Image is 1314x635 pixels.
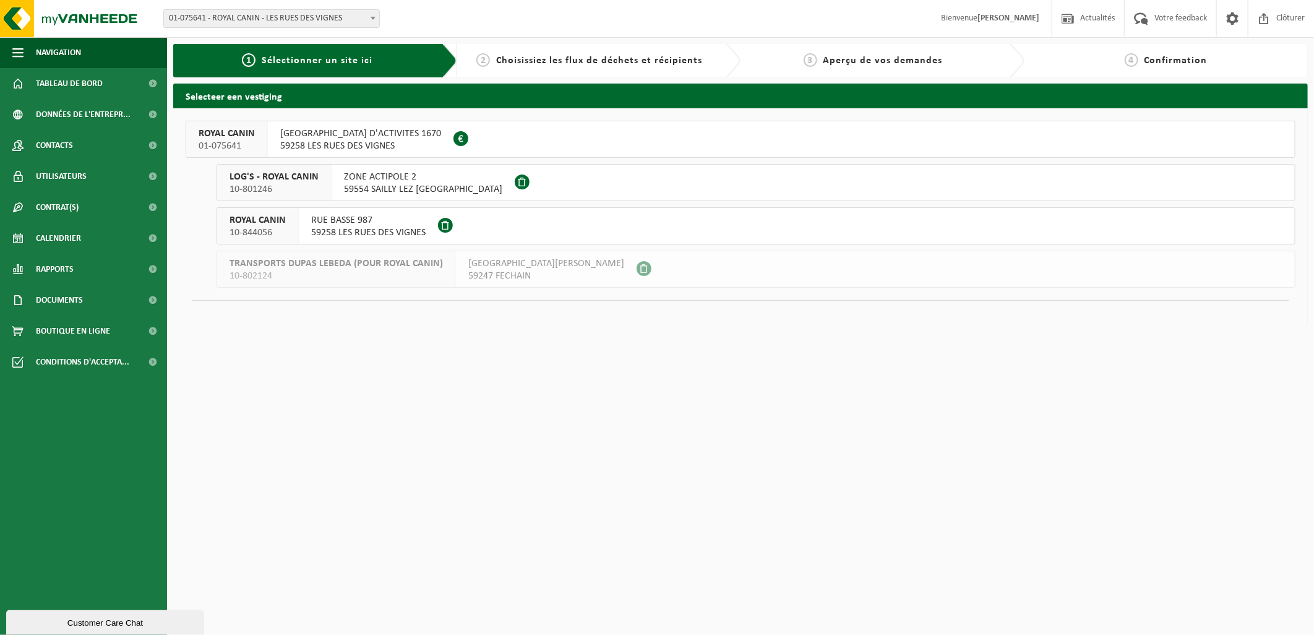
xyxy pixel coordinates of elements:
button: ROYAL CANIN 10-844056 RUE BASSE 98759258 LES RUES DES VIGNES [217,207,1295,244]
span: Boutique en ligne [36,316,110,347]
span: ROYAL CANIN [199,127,255,140]
span: Contacts [36,130,73,161]
span: Navigation [36,37,81,68]
span: Données de l'entrepr... [36,99,131,130]
strong: [PERSON_NAME] [977,14,1039,23]
span: [GEOGRAPHIC_DATA][PERSON_NAME] [468,257,624,270]
span: 59258 LES RUES DES VIGNES [280,140,441,152]
span: ROYAL CANIN [230,214,286,227]
span: Sélectionner un site ici [262,56,372,66]
span: 10-844056 [230,227,286,239]
span: TRANSPORTS DUPAS LEBEDA (POUR ROYAL CANIN) [230,257,443,270]
span: Choisissiez les flux de déchets et récipients [496,56,702,66]
span: Confirmation [1144,56,1208,66]
span: 3 [804,53,817,67]
span: Tableau de bord [36,68,103,99]
span: 4 [1125,53,1138,67]
span: 59247 FECHAIN [468,270,624,282]
span: Aperçu de vos demandes [823,56,943,66]
span: 10-801246 [230,183,319,196]
span: Utilisateurs [36,161,87,192]
span: 01-075641 - ROYAL CANIN - LES RUES DES VIGNES [164,10,379,27]
span: 59258 LES RUES DES VIGNES [311,227,426,239]
span: RUE BASSE 987 [311,214,426,227]
span: 2 [476,53,490,67]
button: LOG'S - ROYAL CANIN 10-801246 ZONE ACTIPOLE 259554 SAILLY LEZ [GEOGRAPHIC_DATA] [217,164,1295,201]
span: 01-075641 [199,140,255,152]
button: ROYAL CANIN 01-075641 [GEOGRAPHIC_DATA] D'ACTIVITES 167059258 LES RUES DES VIGNES [186,121,1295,158]
span: Conditions d'accepta... [36,347,129,378]
h2: Selecteer een vestiging [173,84,1308,108]
span: 1 [242,53,255,67]
span: [GEOGRAPHIC_DATA] D'ACTIVITES 1670 [280,127,441,140]
span: LOG'S - ROYAL CANIN [230,171,319,183]
span: 59554 SAILLY LEZ [GEOGRAPHIC_DATA] [344,183,502,196]
span: Documents [36,285,83,316]
span: Contrat(s) [36,192,79,223]
span: Calendrier [36,223,81,254]
span: Rapports [36,254,74,285]
span: 01-075641 - ROYAL CANIN - LES RUES DES VIGNES [163,9,380,28]
iframe: chat widget [6,608,207,635]
span: ZONE ACTIPOLE 2 [344,171,502,183]
span: 10-802124 [230,270,443,282]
